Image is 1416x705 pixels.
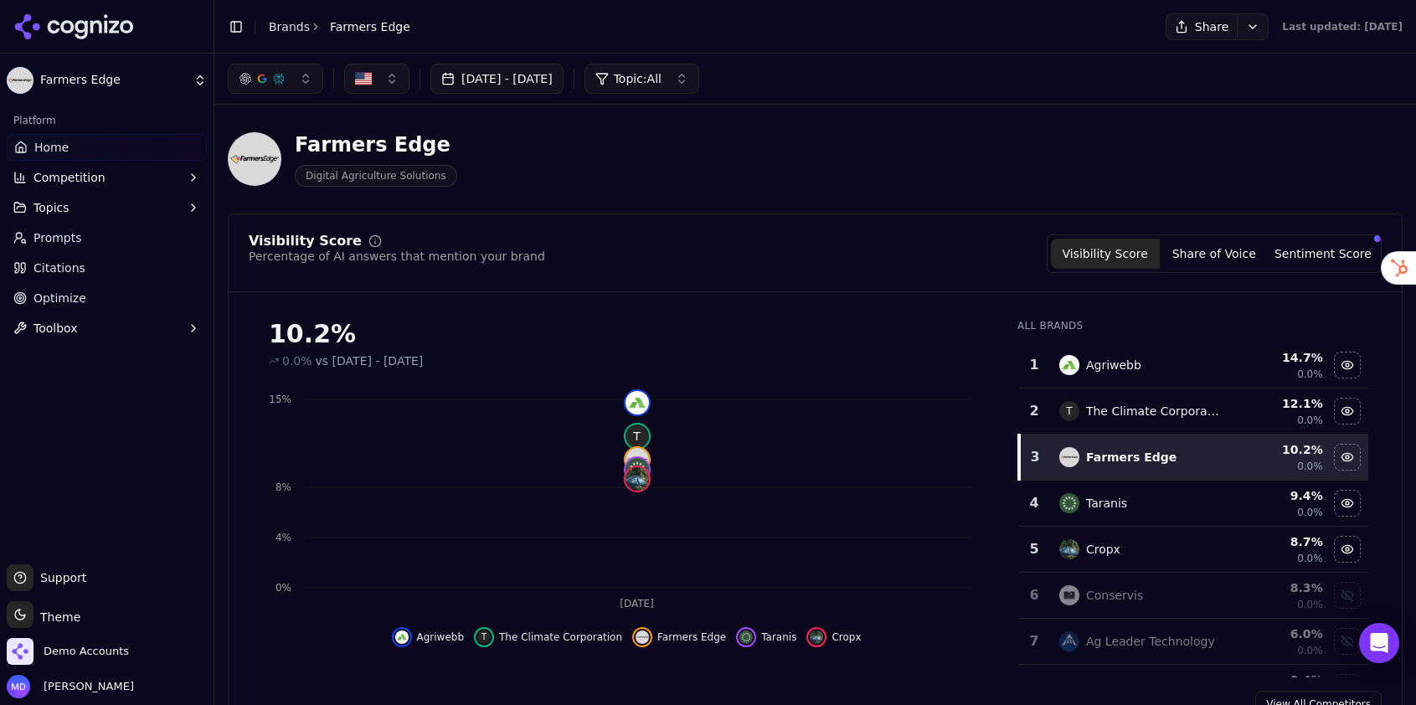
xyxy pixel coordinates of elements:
[499,630,622,644] span: The Climate Corporation
[1059,447,1079,467] img: farmers edge
[282,352,312,369] span: 0.0%
[249,234,362,248] div: Visibility Score
[7,194,207,221] button: Topics
[1297,460,1323,473] span: 0.0%
[1297,644,1323,657] span: 0.0%
[1059,355,1079,375] img: agriwebb
[1086,449,1177,466] div: Farmers Edge
[44,644,129,659] span: Demo Accounts
[1297,368,1323,381] span: 0.0%
[1086,633,1215,650] div: Ag Leader Technology
[1160,239,1269,269] button: Share of Voice
[1334,674,1361,701] button: Show john deere operations center data
[228,132,281,186] img: Farmers Edge
[295,165,457,187] span: Digital Agriculture Solutions
[1233,349,1323,366] div: 14.7 %
[7,134,207,161] a: Home
[1297,506,1323,519] span: 0.0%
[1166,13,1237,40] button: Share
[1233,625,1323,642] div: 6.0 %
[477,630,491,644] span: T
[1334,398,1361,425] button: Hide the climate corporation data
[626,391,649,414] img: agriwebb
[1059,493,1079,513] img: taranis
[1019,481,1368,527] tr: 4taranisTaranis9.4%0.0%Hide taranis data
[657,630,726,644] span: Farmers Edge
[1059,401,1079,421] span: T
[1026,585,1043,605] div: 6
[810,630,823,644] img: cropx
[1059,539,1079,559] img: cropx
[7,67,33,94] img: Farmers Edge
[1019,342,1368,389] tr: 1agriwebbAgriwebb14.7%0.0%Hide agriwebb data
[1233,395,1323,412] div: 12.1 %
[1233,441,1323,458] div: 10.2 %
[1282,20,1403,33] div: Last updated: [DATE]
[269,394,291,405] tspan: 15%
[626,425,649,448] span: T
[626,458,649,481] img: taranis
[295,131,457,158] div: Farmers Edge
[355,70,372,87] img: US
[275,532,291,543] tspan: 4%
[626,448,649,471] img: farmers edge
[626,467,649,491] img: cropx
[1297,552,1323,565] span: 0.0%
[275,481,291,493] tspan: 8%
[614,70,662,87] span: Topic: All
[269,319,984,349] div: 10.2%
[1334,444,1361,471] button: Hide farmers edge data
[37,679,134,694] span: [PERSON_NAME]
[316,352,424,369] span: vs [DATE] - [DATE]
[1233,533,1323,550] div: 8.7 %
[1026,493,1043,513] div: 4
[632,627,726,647] button: Hide farmers edge data
[1026,539,1043,559] div: 5
[7,255,207,281] a: Citations
[34,139,69,156] span: Home
[40,73,187,88] span: Farmers Edge
[275,582,291,594] tspan: 0%
[392,627,465,647] button: Hide agriwebb data
[1086,357,1141,373] div: Agriwebb
[7,675,134,698] button: Open user button
[761,630,796,644] span: Taranis
[1019,527,1368,573] tr: 5cropxCropx8.7%0.0%Hide cropx data
[1026,355,1043,375] div: 1
[7,675,30,698] img: Melissa Dowd
[1026,631,1043,651] div: 7
[1027,447,1043,467] div: 3
[1059,631,1079,651] img: ag leader technology
[1269,239,1377,269] button: Sentiment Score
[33,569,86,586] span: Support
[1233,672,1323,688] div: 0.4 %
[1019,435,1368,481] tr: 3farmers edgeFarmers Edge10.2%0.0%Hide farmers edge data
[395,630,409,644] img: agriwebb
[1019,389,1368,435] tr: 2TThe Climate Corporation12.1%0.0%Hide the climate corporation data
[1017,319,1368,332] div: All Brands
[1297,598,1323,611] span: 0.0%
[430,64,564,94] button: [DATE] - [DATE]
[33,320,78,337] span: Toolbox
[33,229,82,246] span: Prompts
[1086,403,1220,419] div: The Climate Corporation
[7,164,207,191] button: Competition
[249,248,545,265] div: Percentage of AI answers that mention your brand
[1086,495,1127,512] div: Taranis
[1334,352,1361,378] button: Hide agriwebb data
[7,638,129,665] button: Open organization switcher
[330,18,410,35] span: Farmers Edge
[1233,487,1323,504] div: 9.4 %
[806,627,861,647] button: Hide cropx data
[1019,573,1368,619] tr: 6conservisConservis8.3%0.0%Show conservis data
[1086,587,1143,604] div: Conservis
[7,224,207,251] a: Prompts
[620,598,654,610] tspan: [DATE]
[269,20,310,33] a: Brands
[33,260,85,276] span: Citations
[269,18,410,35] nav: breadcrumb
[636,630,649,644] img: farmers edge
[1233,579,1323,596] div: 8.3 %
[33,610,80,624] span: Theme
[7,638,33,665] img: Demo Accounts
